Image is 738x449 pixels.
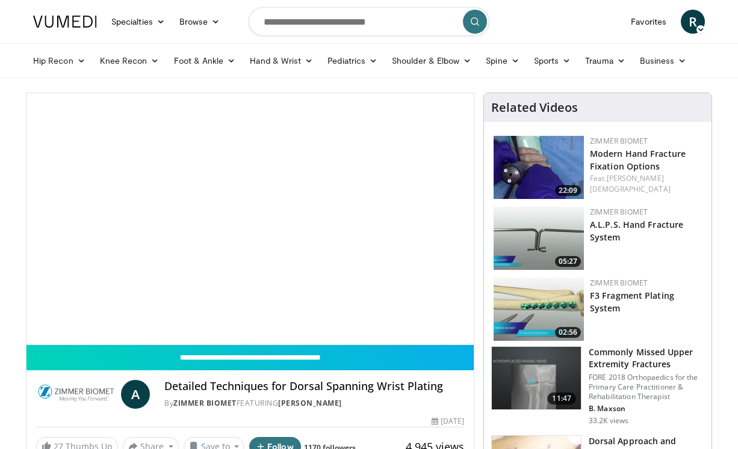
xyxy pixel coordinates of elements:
[173,398,237,408] a: Zimmer Biomet
[555,185,581,196] span: 22:09
[590,207,648,217] a: Zimmer Biomet
[26,93,474,345] video-js: Video Player
[492,347,581,409] img: b2c65235-e098-4cd2-ab0f-914df5e3e270.150x105_q85_crop-smart_upscale.jpg
[167,49,243,73] a: Foot & Ankle
[590,219,683,243] a: A.L.P.S. Hand Fracture System
[589,346,704,370] h3: Commonly Missed Upper Extremity Fractures
[36,380,116,409] img: Zimmer Biomet
[590,173,702,195] div: Feat.
[624,10,674,34] a: Favorites
[590,290,674,314] a: F3 Fragment Plating System
[555,327,581,338] span: 02:56
[590,278,648,288] a: Zimmer Biomet
[385,49,479,73] a: Shoulder & Elbow
[164,398,464,409] div: By FEATURING
[104,10,172,34] a: Specialties
[121,380,150,409] a: A
[590,173,671,194] a: [PERSON_NAME][DEMOGRAPHIC_DATA]
[494,136,584,199] img: a7c4ef62-ac1a-4fd2-a48e-c94bbf3955ef.150x105_q85_crop-smart_upscale.jpg
[93,49,167,73] a: Knee Recon
[494,278,584,341] img: b5cc856f-1004-4fa0-87de-2d42fccf0df2.150x105_q85_crop-smart_upscale.jpg
[479,49,526,73] a: Spine
[494,278,584,341] a: 02:56
[172,10,228,34] a: Browse
[491,346,704,426] a: 11:47 Commonly Missed Upper Extremity Fractures FORE 2018 Orthopaedics for the Primary Care Pract...
[249,7,489,36] input: Search topics, interventions
[432,416,464,427] div: [DATE]
[527,49,578,73] a: Sports
[494,207,584,270] img: eWNh-8akTAF2kj8X4xMDoxOjA4MTsiGN.150x105_q85_crop-smart_upscale.jpg
[589,404,704,414] p: B. Maxson
[320,49,385,73] a: Pediatrics
[590,148,686,172] a: Modern Hand Fracture Fixation Options
[555,256,581,267] span: 05:27
[243,49,320,73] a: Hand & Wrist
[494,207,584,270] a: 05:27
[491,100,578,115] h4: Related Videos
[547,392,576,405] span: 11:47
[590,136,648,146] a: Zimmer Biomet
[33,16,97,28] img: VuMedi Logo
[494,136,584,199] a: 22:09
[164,380,464,393] h4: Detailed Techniques for Dorsal Spanning Wrist Plating
[278,398,342,408] a: [PERSON_NAME]
[589,373,704,402] p: FORE 2018 Orthopaedics for the Primary Care Practitioner & Rehabilitation Therapist
[589,416,628,426] p: 33.2K views
[633,49,694,73] a: Business
[681,10,705,34] a: R
[26,49,93,73] a: Hip Recon
[578,49,633,73] a: Trauma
